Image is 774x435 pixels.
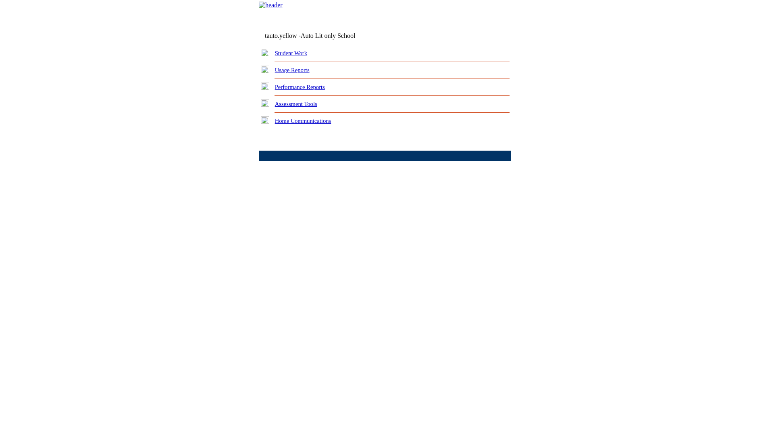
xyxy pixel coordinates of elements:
a: Usage Reports [275,67,310,73]
td: tauto.yellow - [265,32,413,39]
img: plus.gif [261,66,269,73]
img: plus.gif [261,83,269,90]
img: plus.gif [261,99,269,107]
a: Home Communications [275,118,331,124]
img: plus.gif [261,49,269,56]
img: header [259,2,283,9]
a: Performance Reports [275,84,325,90]
a: Student Work [275,50,307,56]
nobr: Auto Lit only School [301,32,356,39]
a: Assessment Tools [275,101,317,107]
img: plus.gif [261,116,269,124]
